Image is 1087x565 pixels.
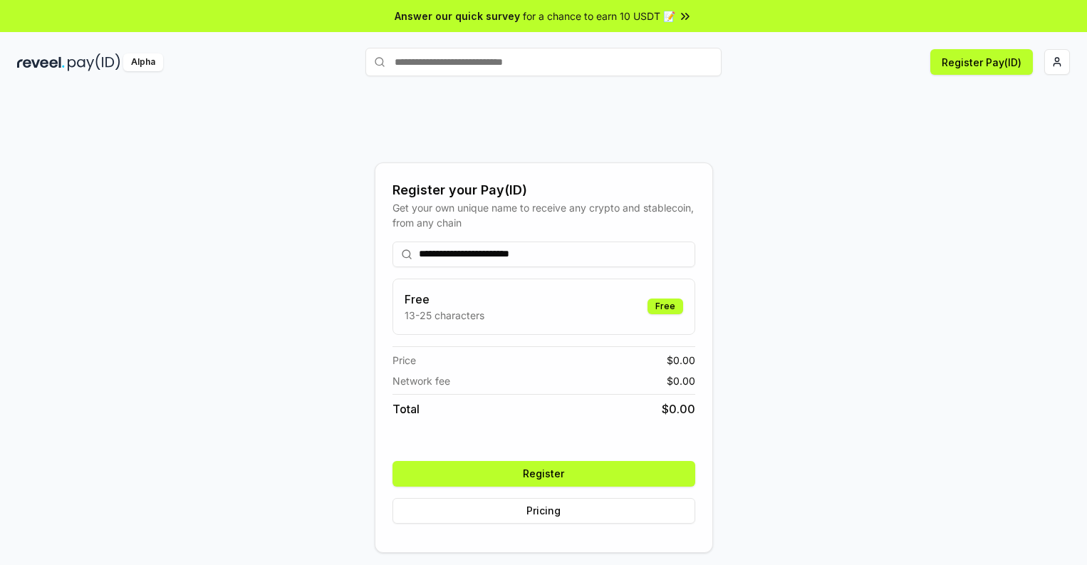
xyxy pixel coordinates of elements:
[405,308,484,323] p: 13-25 characters
[405,291,484,308] h3: Free
[667,353,695,368] span: $ 0.00
[68,53,120,71] img: pay_id
[392,353,416,368] span: Price
[392,461,695,487] button: Register
[392,373,450,388] span: Network fee
[392,180,695,200] div: Register your Pay(ID)
[392,200,695,230] div: Get your own unique name to receive any crypto and stablecoin, from any chain
[392,498,695,524] button: Pricing
[395,9,520,24] span: Answer our quick survey
[930,49,1033,75] button: Register Pay(ID)
[647,299,683,314] div: Free
[662,400,695,418] span: $ 0.00
[667,373,695,388] span: $ 0.00
[17,53,65,71] img: reveel_dark
[523,9,675,24] span: for a chance to earn 10 USDT 📝
[392,400,420,418] span: Total
[123,53,163,71] div: Alpha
